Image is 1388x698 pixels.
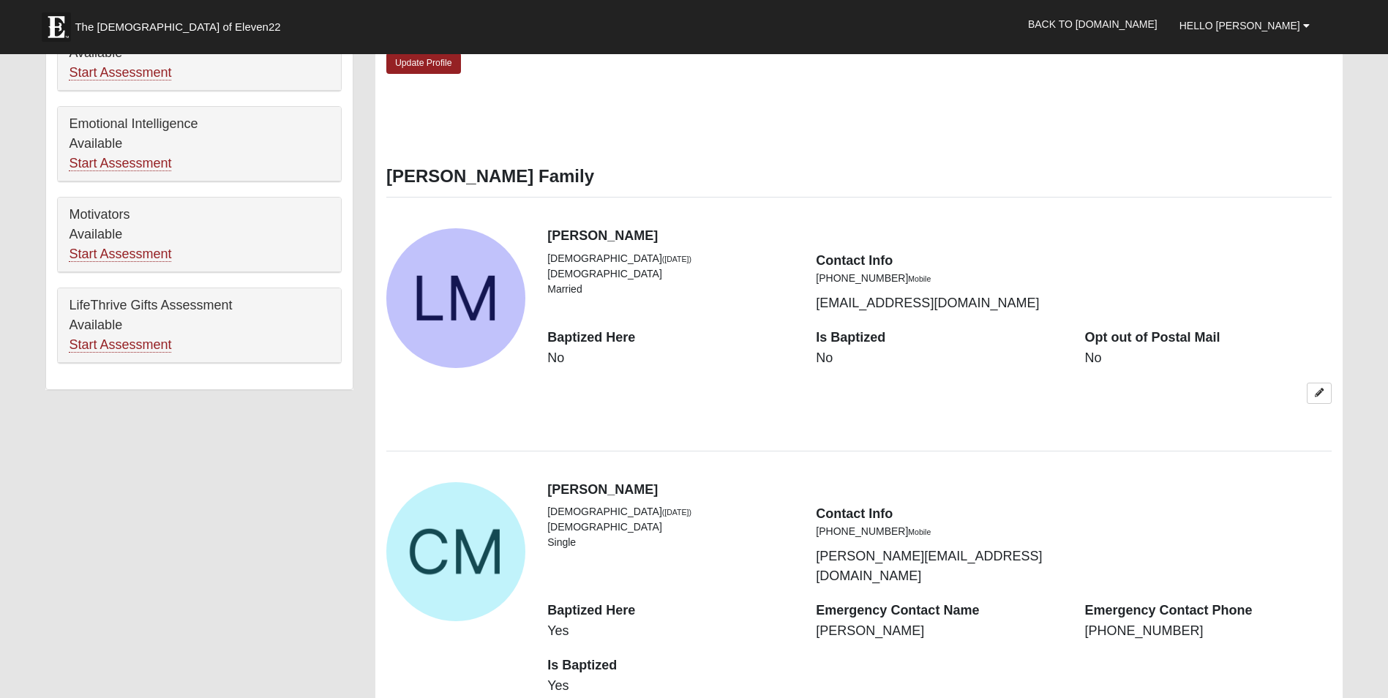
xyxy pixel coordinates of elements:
dt: Is Baptized [547,656,794,675]
span: Hello [PERSON_NAME] [1179,20,1300,31]
div: Motivators Available [58,198,341,272]
li: Single [547,535,794,550]
strong: Contact Info [816,506,893,521]
a: The [DEMOGRAPHIC_DATA] of Eleven22 [34,5,327,42]
a: Start Assessment [69,156,171,171]
a: Start Assessment [69,337,171,353]
a: View Fullsize Photo [386,482,525,621]
a: Update Profile [386,53,461,74]
li: [PHONE_NUMBER] [816,271,1062,286]
a: Back to [DOMAIN_NAME] [1017,6,1168,42]
div: Emotional Intelligence Available [58,107,341,181]
h3: [PERSON_NAME] Family [386,166,1332,187]
li: Married [547,282,794,297]
h4: [PERSON_NAME] [547,228,1331,244]
li: [DEMOGRAPHIC_DATA] [547,504,794,519]
small: Mobile [908,528,931,536]
dd: No [547,349,794,368]
dd: [PERSON_NAME] [816,622,1062,641]
h4: [PERSON_NAME] [547,482,1331,498]
a: Edit Laurel Madson [1307,383,1332,404]
dt: Baptized Here [547,601,794,620]
a: Start Assessment [69,65,171,80]
small: ([DATE]) [662,255,691,263]
div: [PERSON_NAME][EMAIL_ADDRESS][DOMAIN_NAME] [805,504,1073,586]
li: [DEMOGRAPHIC_DATA] [547,251,794,266]
dd: Yes [547,677,794,696]
div: LifeThrive Gifts Assessment Available [58,288,341,363]
li: [DEMOGRAPHIC_DATA] [547,519,794,535]
li: [PHONE_NUMBER] [816,524,1062,539]
a: Hello [PERSON_NAME] [1168,7,1321,44]
span: The [DEMOGRAPHIC_DATA] of Eleven22 [75,20,280,34]
dd: No [816,349,1062,368]
dd: [PHONE_NUMBER] [1084,622,1331,641]
dd: No [1084,349,1331,368]
a: Start Assessment [69,247,171,262]
dt: Is Baptized [816,329,1062,348]
dt: Opt out of Postal Mail [1084,329,1331,348]
small: ([DATE]) [662,508,691,517]
dt: Emergency Contact Phone [1084,601,1331,620]
li: [DEMOGRAPHIC_DATA] [547,266,794,282]
small: Mobile [908,274,931,283]
dt: Baptized Here [547,329,794,348]
img: Eleven22 logo [42,12,71,42]
a: View Fullsize Photo [386,228,525,367]
dt: Emergency Contact Name [816,601,1062,620]
strong: Contact Info [816,253,893,268]
div: [EMAIL_ADDRESS][DOMAIN_NAME] [805,251,1073,313]
dd: Yes [547,622,794,641]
